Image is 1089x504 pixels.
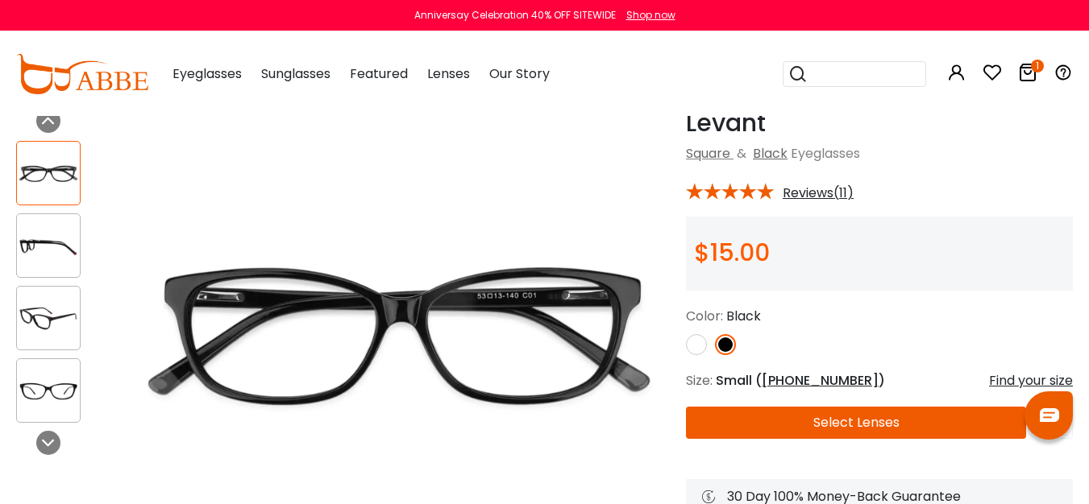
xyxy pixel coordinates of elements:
[791,144,860,163] span: Eyeglasses
[261,64,330,83] span: Sunglasses
[172,64,242,83] span: Eyeglasses
[686,371,713,390] span: Size:
[17,230,80,262] img: Levant Black Acetate Eyeglasses , UniversalBridgeFit , SpringHinges Frames from ABBE Glasses
[686,109,1073,138] h1: Levant
[686,307,723,325] span: Color:
[762,371,879,390] span: [PHONE_NUMBER]
[16,54,148,94] img: abbeglasses.com
[734,144,750,163] span: &
[753,144,788,163] a: Black
[350,64,408,83] span: Featured
[726,307,761,325] span: Black
[686,407,1026,439] button: Select Lenses
[427,64,470,83] span: Lenses
[17,158,80,189] img: Levant Black Acetate Eyeglasses , UniversalBridgeFit , SpringHinges Frames from ABBE Glasses
[686,144,730,163] a: Square
[17,303,80,334] img: Levant Black Acetate Eyeglasses , UniversalBridgeFit , SpringHinges Frames from ABBE Glasses
[626,8,675,23] div: Shop now
[989,371,1073,390] div: Find your size
[1031,60,1044,72] i: 1
[1040,408,1059,422] img: chat
[783,186,854,200] span: Reviews(11)
[414,8,616,23] div: Anniversay Celebration 40% OFF SITEWIDE
[17,375,80,407] img: Levant Black Acetate Eyeglasses , UniversalBridgeFit , SpringHinges Frames from ABBE Glasses
[716,371,885,390] span: Small ( )
[618,8,675,22] a: Shop now
[489,64,550,83] span: Our Story
[1018,66,1037,85] a: 1
[694,235,770,270] span: $15.00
